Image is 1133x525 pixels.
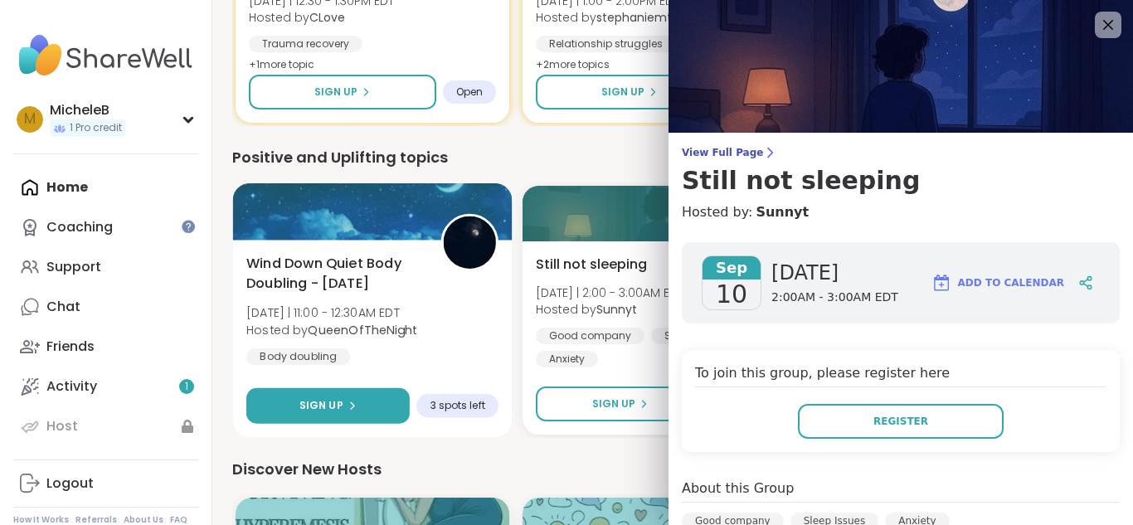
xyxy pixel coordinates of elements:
[931,273,951,293] img: ShareWell Logomark
[70,121,122,135] span: 1 Pro credit
[536,386,704,421] button: Sign Up
[596,301,637,318] b: Sunnyt
[13,207,198,247] a: Coaching
[46,258,101,276] div: Support
[13,406,198,446] a: Host
[536,9,707,26] span: Hosted by
[798,404,1004,439] button: Register
[592,396,635,411] span: Sign Up
[13,464,198,503] a: Logout
[13,287,198,327] a: Chat
[536,284,683,301] span: [DATE] | 2:00 - 3:00AM EDT
[246,348,350,365] div: Body doubling
[13,27,198,85] img: ShareWell Nav Logo
[13,247,198,287] a: Support
[695,363,1106,387] h4: To join this group, please register here
[249,75,436,109] button: Sign Up
[308,321,417,338] b: QueenOfTheNight
[309,9,345,26] b: CLove
[682,166,1120,196] h3: Still not sleeping
[444,216,496,269] img: QueenOfTheNight
[299,398,343,413] span: Sign Up
[456,85,483,99] span: Open
[24,109,36,130] span: M
[46,417,78,435] div: Host
[430,399,484,412] span: 3 spots left
[536,36,676,52] div: Relationship struggles
[13,327,198,367] a: Friends
[246,304,417,321] span: [DATE] | 11:00 - 12:30AM EDT
[232,146,1113,169] div: Positive and Uplifting topics
[46,474,94,493] div: Logout
[50,101,125,119] div: MicheleB
[536,301,683,318] span: Hosted by
[249,36,362,52] div: Trauma recovery
[182,220,195,233] iframe: Spotlight
[13,367,198,406] a: Activity1
[682,146,1120,196] a: View Full PageStill not sleeping
[536,75,723,109] button: Sign Up
[536,351,598,367] div: Anxiety
[46,298,80,316] div: Chat
[924,263,1072,303] button: Add to Calendar
[771,289,898,306] span: 2:00AM - 3:00AM EDT
[682,479,794,498] h4: About this Group
[601,85,644,100] span: Sign Up
[682,202,1120,222] h4: Hosted by:
[756,202,809,222] a: Sunnyt
[314,85,357,100] span: Sign Up
[771,260,898,286] span: [DATE]
[246,388,410,424] button: Sign Up
[246,254,422,294] span: Wind Down Quiet Body Doubling - [DATE]
[703,256,761,280] span: Sep
[46,377,97,396] div: Activity
[246,321,417,338] span: Hosted by
[716,280,747,309] span: 10
[536,328,644,344] div: Good company
[46,218,113,236] div: Coaching
[596,9,707,26] b: stephaniemthoma
[873,414,928,429] span: Register
[232,458,1113,481] div: Discover New Hosts
[536,255,647,275] span: Still not sleeping
[185,380,188,394] span: 1
[651,328,740,344] div: Sleep Issues
[958,275,1064,290] span: Add to Calendar
[682,146,1120,159] span: View Full Page
[46,338,95,356] div: Friends
[249,9,394,26] span: Hosted by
